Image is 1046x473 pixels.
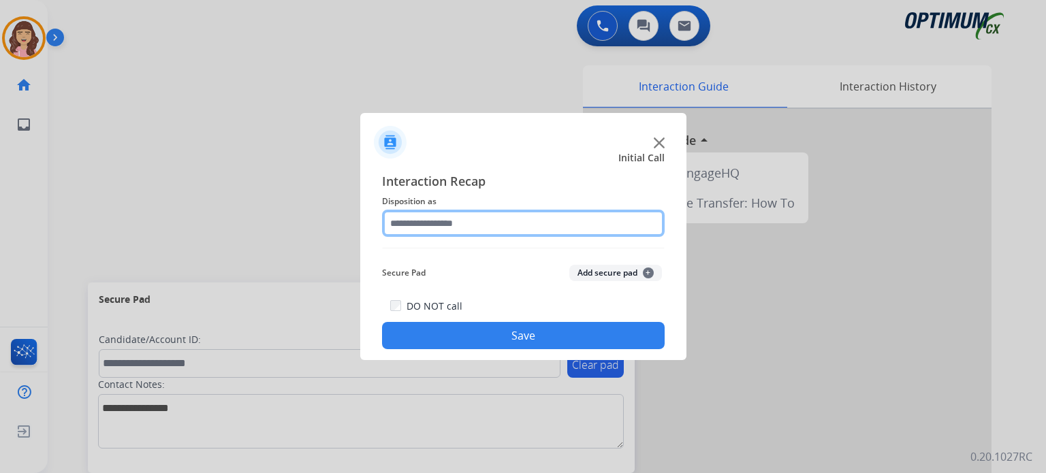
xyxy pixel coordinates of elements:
img: contactIcon [374,126,407,159]
button: Add secure pad+ [569,265,662,281]
span: Secure Pad [382,265,426,281]
span: + [643,267,654,278]
span: Initial Call [618,151,665,165]
button: Save [382,322,665,349]
label: DO NOT call [407,299,462,313]
span: Interaction Recap [382,172,665,193]
p: 0.20.1027RC [970,448,1032,465]
span: Disposition as [382,193,665,210]
img: contact-recap-line.svg [382,248,665,248]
